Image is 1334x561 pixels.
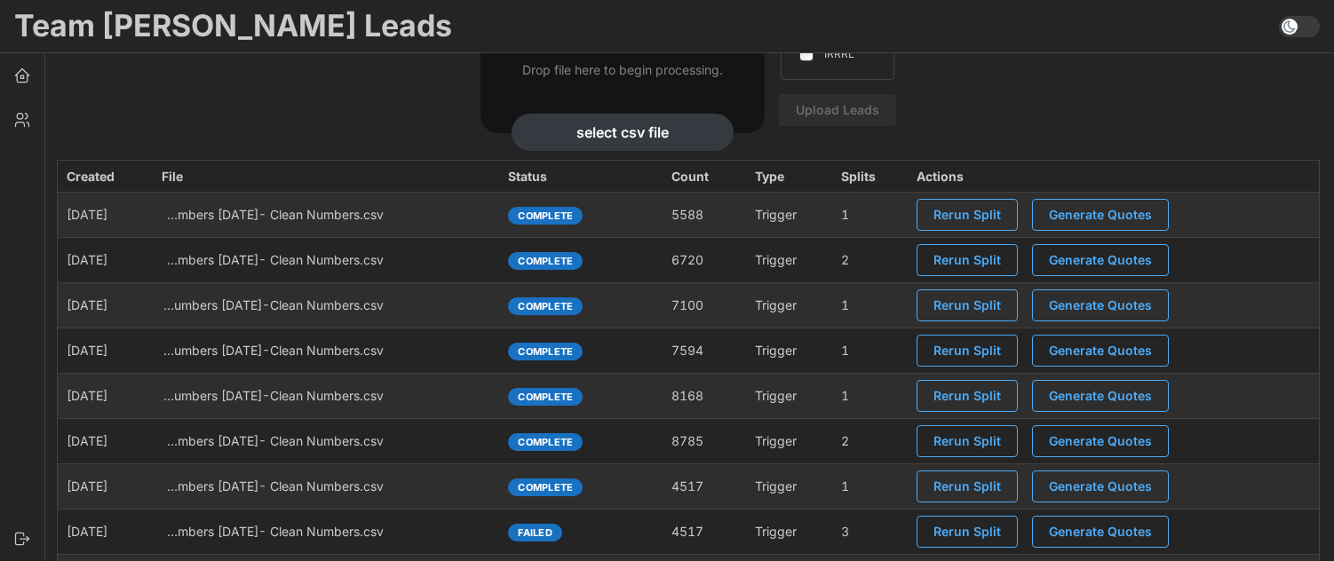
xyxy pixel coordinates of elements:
th: Count [663,161,746,193]
td: 4517 [663,510,746,555]
p: imports/[PERSON_NAME]/1755267304807-TU Master List With Numbers [DATE]- Clean Numbers.csv [162,206,384,224]
span: Rerun Split [933,471,1001,502]
span: Generate Quotes [1049,245,1152,275]
td: Trigger [746,328,832,374]
td: 1 [832,328,908,374]
span: Generate Quotes [1049,290,1152,320]
td: [DATE] [58,510,154,555]
th: Created [58,161,154,193]
th: Splits [832,161,908,193]
button: Generate Quotes [1032,335,1169,367]
button: Generate Quotes [1032,199,1169,231]
td: Trigger [746,510,832,555]
th: Actions [908,161,1319,193]
td: 1 [832,464,908,510]
button: Generate Quotes [1032,470,1169,502]
span: Rerun Split [933,245,1001,275]
td: [DATE] [58,283,154,328]
th: Status [499,161,663,193]
p: imports/[PERSON_NAME]/1754582456659-TU Master List With Numbers [DATE]- Clean Numbers.csv [162,478,384,495]
td: 1 [832,283,908,328]
td: 6720 [663,238,746,283]
button: Generate Quotes [1032,244,1169,276]
button: Rerun Split [917,425,1018,457]
td: [DATE] [58,193,154,238]
p: imports/[PERSON_NAME]/1754914923095-TU Master List With Numbers [DATE]-Clean Numbers.csv [162,387,384,405]
button: Generate Quotes [1032,289,1169,321]
td: [DATE] [58,464,154,510]
button: Upload Leads [779,94,896,126]
td: 4517 [663,464,746,510]
button: Generate Quotes [1032,516,1169,548]
p: imports/[PERSON_NAME]/1755092422460-TU Master List With Numbers [DATE]-Clean Numbers.csv [162,296,384,314]
button: Rerun Split [917,199,1018,231]
td: 7100 [663,283,746,328]
th: File [153,161,499,193]
span: complete [518,298,573,314]
span: complete [518,479,573,495]
td: 2 [832,238,908,283]
td: 3 [832,510,908,555]
span: Rerun Split [933,200,1001,230]
th: Type [746,161,832,193]
span: Generate Quotes [1049,517,1152,547]
button: Rerun Split [917,380,1018,412]
span: failed [518,525,552,541]
td: 8168 [663,374,746,419]
td: Trigger [746,419,832,464]
td: [DATE] [58,374,154,419]
span: Rerun Split [933,381,1001,411]
h1: Team [PERSON_NAME] Leads [14,6,452,45]
td: Trigger [746,193,832,238]
button: Generate Quotes [1032,380,1169,412]
button: Rerun Split [917,470,1018,502]
span: Rerun Split [933,336,1001,366]
span: complete [518,344,573,360]
button: Rerun Split [917,244,1018,276]
span: complete [518,253,573,269]
span: complete [518,389,573,405]
p: imports/[PERSON_NAME]/1754575984194-TU Master List With Numbers [DATE]- Clean Numbers.csv [162,523,384,541]
td: 7594 [663,328,746,374]
label: IRRRL [814,47,854,61]
span: Generate Quotes [1049,381,1152,411]
td: [DATE] [58,328,154,374]
td: 1 [832,193,908,238]
td: [DATE] [58,238,154,283]
span: Generate Quotes [1049,200,1152,230]
span: Generate Quotes [1049,471,1152,502]
button: Rerun Split [917,289,1018,321]
td: Trigger [746,283,832,328]
button: Rerun Split [917,335,1018,367]
span: complete [518,434,573,450]
span: Rerun Split [933,290,1001,320]
span: complete [518,208,573,224]
button: Rerun Split [917,516,1018,548]
button: Generate Quotes [1032,425,1169,457]
td: 8785 [663,419,746,464]
span: Rerun Split [933,517,1001,547]
td: Trigger [746,464,832,510]
p: imports/[PERSON_NAME]/1755002477184-TU Master List With Numbers [DATE]-Clean Numbers.csv [162,342,384,360]
span: Generate Quotes [1049,426,1152,456]
td: Trigger [746,374,832,419]
span: Rerun Split [933,426,1001,456]
p: imports/[PERSON_NAME]/1754663328317-TU Master List With Numbers [DATE]- Clean Numbers.csv [162,432,384,450]
td: 2 [832,419,908,464]
td: Trigger [746,238,832,283]
button: select csv file [512,114,734,151]
span: Generate Quotes [1049,336,1152,366]
p: imports/[PERSON_NAME]/1755180402020-TU Master List With Numbers [DATE]- Clean Numbers.csv [162,251,384,269]
span: select csv file [576,115,669,150]
td: [DATE] [58,419,154,464]
td: 1 [832,374,908,419]
span: Upload Leads [796,95,879,125]
td: 5588 [663,193,746,238]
